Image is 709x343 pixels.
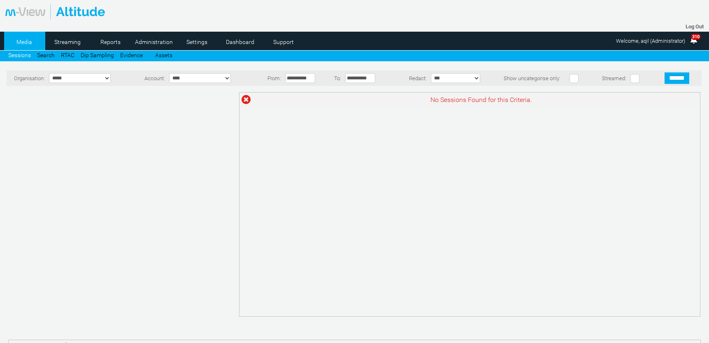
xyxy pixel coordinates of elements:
[134,36,174,48] a: Administration
[81,52,114,58] a: Dip Sampling
[691,34,701,40] span: 310
[504,75,560,81] span: Show uncategorise only:
[61,52,74,58] a: RTAC
[430,96,532,104] span: No Sessions Found for this Criteria.
[47,36,87,48] a: Streaming
[155,52,172,58] a: Assets
[91,36,130,48] a: Reports
[7,70,47,86] td: Organisation:
[4,36,44,48] a: Media
[37,52,55,58] a: Search
[388,70,429,86] td: Redact:
[602,75,626,81] span: Streamed:
[120,52,143,58] a: Evidence
[260,70,283,86] td: From:
[263,36,303,48] a: Support
[8,52,31,58] a: Sessions
[686,23,704,30] a: Log Out
[134,70,167,86] td: Account:
[689,35,699,44] img: bell25.png
[616,38,685,44] span: Welcome, aqil (Administrator)
[220,36,260,48] a: Dashboard
[177,36,217,48] a: Settings
[328,70,343,86] td: To:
